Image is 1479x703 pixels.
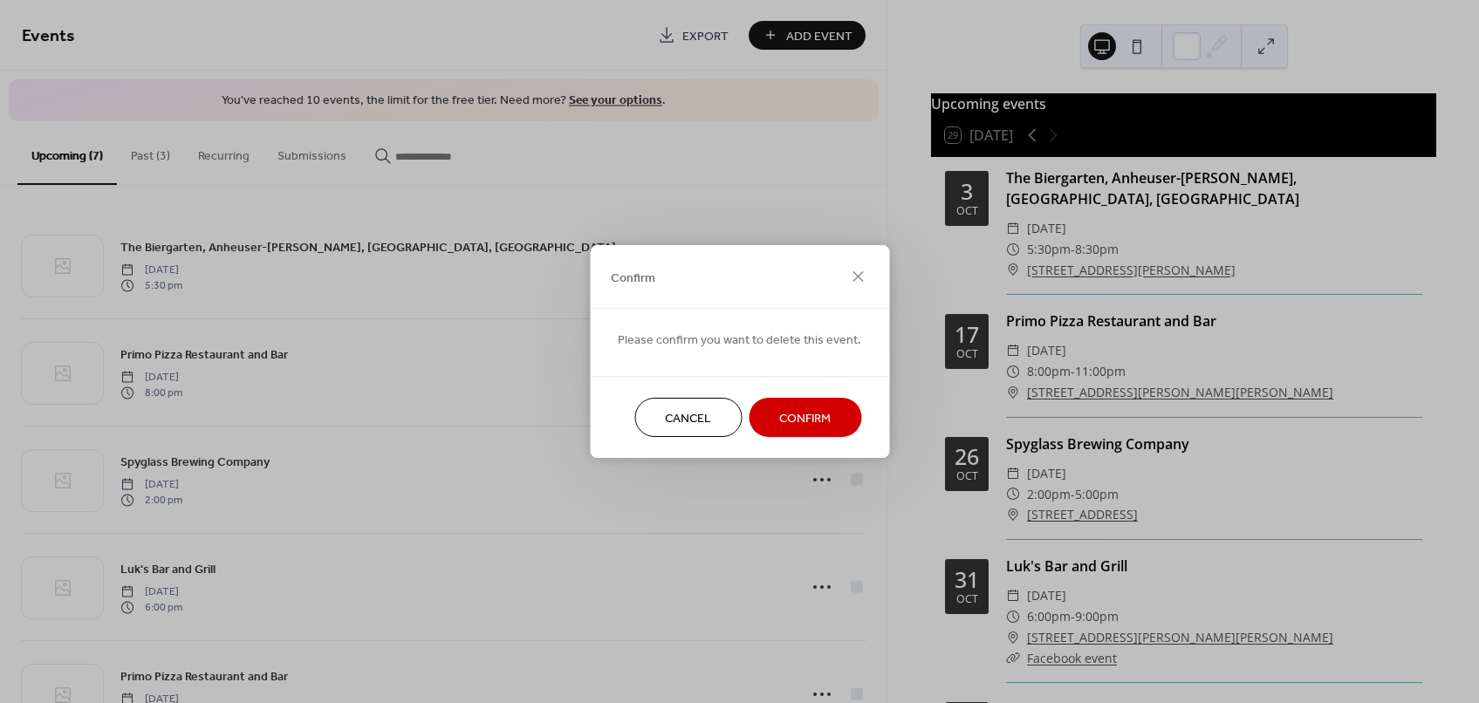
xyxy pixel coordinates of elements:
button: Confirm [749,398,861,437]
span: Confirm [779,410,831,428]
button: Cancel [634,398,742,437]
span: Please confirm you want to delete this event. [618,331,861,350]
span: Cancel [665,410,711,428]
span: Confirm [611,269,655,287]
